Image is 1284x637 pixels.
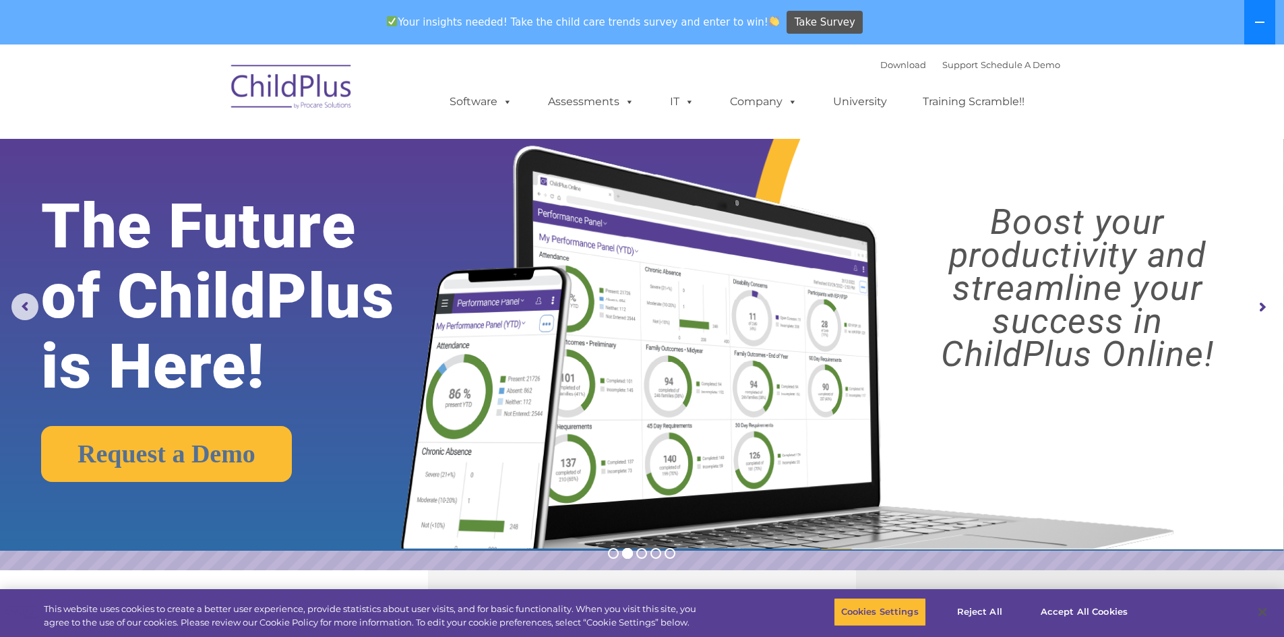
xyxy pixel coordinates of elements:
a: Training Scramble!! [909,88,1038,115]
a: University [820,88,900,115]
img: 👏 [769,16,779,26]
span: Take Survey [795,11,855,34]
font: | [880,59,1060,70]
a: Download [880,59,926,70]
rs-layer: The Future of ChildPlus is Here! [41,191,451,402]
a: Request a Demo [41,426,292,482]
button: Accept All Cookies [1033,598,1135,626]
div: This website uses cookies to create a better user experience, provide statistics about user visit... [44,603,706,629]
a: Schedule A Demo [981,59,1060,70]
a: Assessments [534,88,648,115]
button: Reject All [938,598,1022,626]
button: Close [1248,597,1277,627]
a: Take Survey [787,11,863,34]
img: ✅ [387,16,397,26]
a: IT [656,88,708,115]
rs-layer: Boost your productivity and streamline your success in ChildPlus Online! [887,206,1268,371]
span: Phone number [187,144,245,154]
button: Cookies Settings [834,598,926,626]
span: Your insights needed! Take the child care trends survey and enter to win! [381,9,785,35]
a: Support [942,59,978,70]
a: Software [436,88,526,115]
a: Company [716,88,811,115]
span: Last name [187,89,228,99]
img: ChildPlus by Procare Solutions [224,55,359,123]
